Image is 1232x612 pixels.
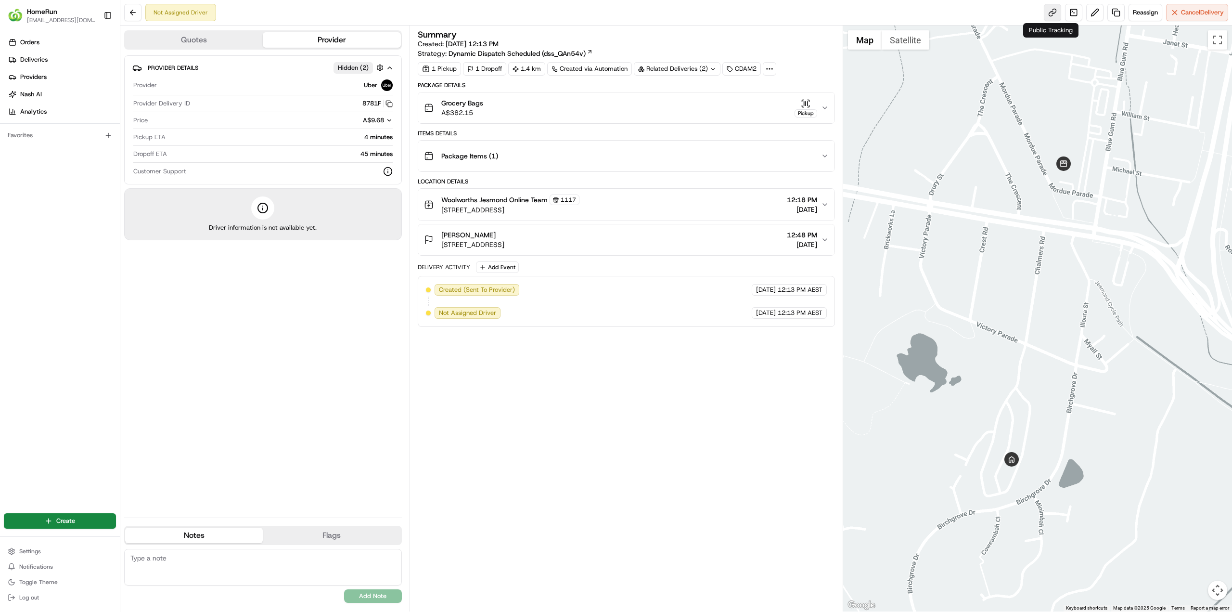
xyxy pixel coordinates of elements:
span: Deliveries [20,55,48,64]
span: Provider Details [148,64,198,72]
span: 12:48 PM [787,230,817,240]
button: Woolworths Jesmond Online Team1117[STREET_ADDRESS]12:18 PM[DATE] [418,189,834,221]
span: Created (Sent To Provider) [439,286,515,294]
button: Pickup [795,99,817,117]
span: Provider Delivery ID [133,99,190,108]
div: Related Deliveries (2) [634,62,720,76]
span: Price [133,116,148,125]
img: uber-new-logo.jpeg [381,79,393,91]
span: Uber [364,81,377,90]
button: 8781F [362,99,393,108]
span: Nash AI [20,90,42,99]
img: HomeRun [8,8,23,23]
button: Settings [4,545,116,558]
span: A$9.68 [363,116,384,124]
span: [STREET_ADDRESS] [441,240,504,249]
span: Notifications [19,563,53,571]
a: Nash AI [4,87,120,102]
span: 12:13 PM AEST [778,309,822,317]
div: Pickup [795,109,817,117]
h3: Summary [418,30,457,39]
span: Settings [19,547,41,555]
a: Terms [1171,605,1185,611]
div: Public Tracking [1023,23,1078,38]
span: Toggle Theme [19,578,58,586]
span: Reassign [1133,8,1158,17]
button: Package Items (1) [418,141,834,171]
span: Created: [418,39,499,49]
span: 12:13 PM AEST [778,286,822,294]
span: Cancel Delivery [1181,8,1224,17]
div: Favorites [4,128,116,143]
button: CancelDelivery [1166,4,1228,21]
span: 12:18 PM [787,195,817,205]
span: [DATE] 12:13 PM [446,39,499,48]
div: 1 Pickup [418,62,461,76]
span: Grocery Bags [441,98,483,108]
button: [PERSON_NAME][STREET_ADDRESS]12:48 PM[DATE] [418,224,834,255]
a: Report a map error [1191,605,1229,611]
button: [EMAIL_ADDRESS][DOMAIN_NAME] [27,16,96,24]
span: Woolworths Jesmond Online Team [441,195,548,205]
button: Toggle fullscreen view [1208,30,1227,50]
span: Map data ©2025 Google [1113,605,1166,611]
span: [PERSON_NAME] [441,230,496,240]
div: 4 minutes [169,133,393,142]
button: Provider [263,32,400,48]
span: [DATE] [756,309,776,317]
span: [DATE] [787,240,817,249]
button: Grocery BagsA$382.15Pickup [418,92,834,123]
span: Package Items ( 1 ) [441,151,498,161]
button: Reassign [1129,4,1162,21]
button: HomeRun [27,7,57,16]
button: Toggle Theme [4,575,116,589]
a: Providers [4,69,120,85]
div: 1 Dropoff [463,62,506,76]
button: Keyboard shortcuts [1066,605,1107,612]
button: Quotes [125,32,263,48]
div: Package Details [418,81,835,89]
span: Orders [20,38,39,47]
button: Log out [4,591,116,604]
span: Dropoff ETA [133,150,167,158]
button: HomeRunHomeRun[EMAIL_ADDRESS][DOMAIN_NAME] [4,4,100,27]
span: 1117 [561,196,576,204]
span: [DATE] [787,205,817,214]
button: Show street map [848,30,882,50]
span: Create [56,517,75,525]
span: Provider [133,81,157,90]
div: Strategy: [418,49,593,58]
span: Analytics [20,107,47,116]
div: Items Details [418,130,835,137]
button: Map camera controls [1208,581,1227,600]
div: 45 minutes [171,150,393,158]
button: Show satellite imagery [882,30,929,50]
span: Hidden ( 2 ) [338,64,369,72]
span: A$382.15 [441,108,483,117]
a: Orders [4,35,120,50]
a: Analytics [4,104,120,119]
button: Flags [263,528,400,543]
div: 1.4 km [508,62,545,76]
button: Notes [125,528,263,543]
button: Create [4,513,116,529]
span: [STREET_ADDRESS] [441,205,579,215]
span: Dynamic Dispatch Scheduled (dss_QAn54v) [449,49,586,58]
span: Driver information is not available yet. [209,223,317,232]
button: Hidden (2) [334,62,386,74]
a: Open this area in Google Maps (opens a new window) [846,599,877,612]
button: Provider DetailsHidden (2) [132,60,394,76]
span: Customer Support [133,167,186,176]
button: Notifications [4,560,116,573]
span: Log out [19,594,39,601]
a: Dynamic Dispatch Scheduled (dss_QAn54v) [449,49,593,58]
span: Pickup ETA [133,133,166,142]
button: Add Event [476,261,519,273]
div: Created via Automation [547,62,632,76]
div: Delivery Activity [418,263,470,271]
span: Not Assigned Driver [439,309,496,317]
a: Deliveries [4,52,120,67]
